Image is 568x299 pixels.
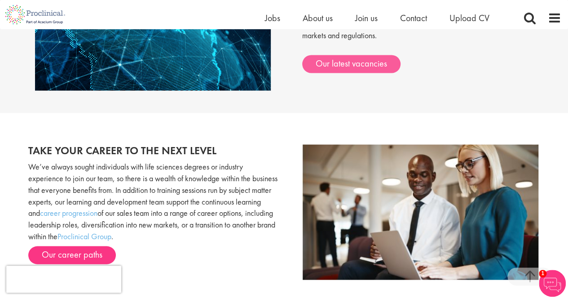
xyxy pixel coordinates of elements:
[400,12,427,24] a: Contact
[28,144,277,156] h2: Take your career to the next level
[28,246,116,264] a: Our career paths
[303,12,333,24] a: About us
[40,207,97,218] a: career progression
[57,231,111,241] a: Proclinical Group
[28,161,277,241] p: We’ve always sought individuals with life sciences degrees or industry experience to join our tea...
[539,270,566,297] img: Chatbot
[449,12,489,24] a: Upload CV
[355,12,378,24] a: Join us
[265,12,280,24] a: Jobs
[302,55,401,73] a: Our latest vacancies
[539,270,546,277] span: 1
[6,266,121,293] iframe: reCAPTCHA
